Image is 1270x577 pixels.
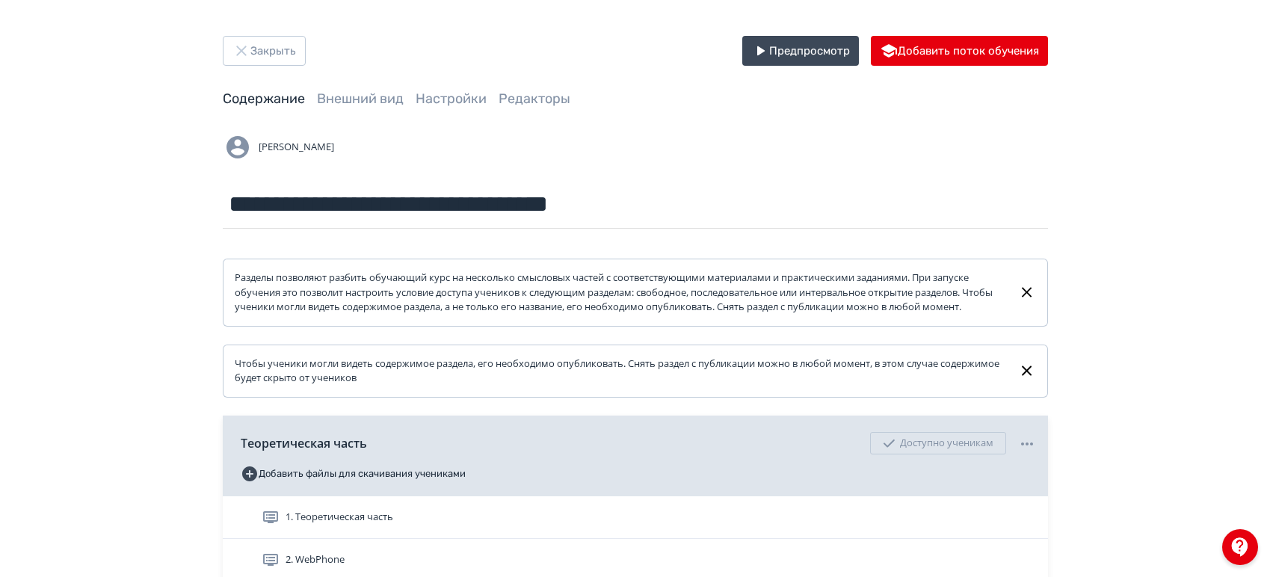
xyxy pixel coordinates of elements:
a: Внешний вид [317,90,404,107]
button: Предпросмотр [742,36,859,66]
div: 1. Теоретическая часть [223,496,1048,539]
button: Добавить поток обучения [871,36,1048,66]
a: Содержание [223,90,305,107]
div: Разделы позволяют разбить обучающий курс на несколько смысловых частей с соответствующими материа... [235,271,1007,315]
div: Доступно ученикам [870,432,1006,454]
button: Добавить файлы для скачивания учениками [241,462,466,486]
span: 1. Теоретическая часть [286,510,393,525]
a: Настройки [416,90,487,107]
span: 2. WebPhone [286,552,345,567]
button: Закрыть [223,36,306,66]
span: [PERSON_NAME] [259,140,334,155]
div: Чтобы ученики могли видеть содержимое раздела, его необходимо опубликовать. Снять раздел с публик... [235,357,1007,386]
a: Редакторы [499,90,570,107]
span: Теоретическая часть [241,434,367,452]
